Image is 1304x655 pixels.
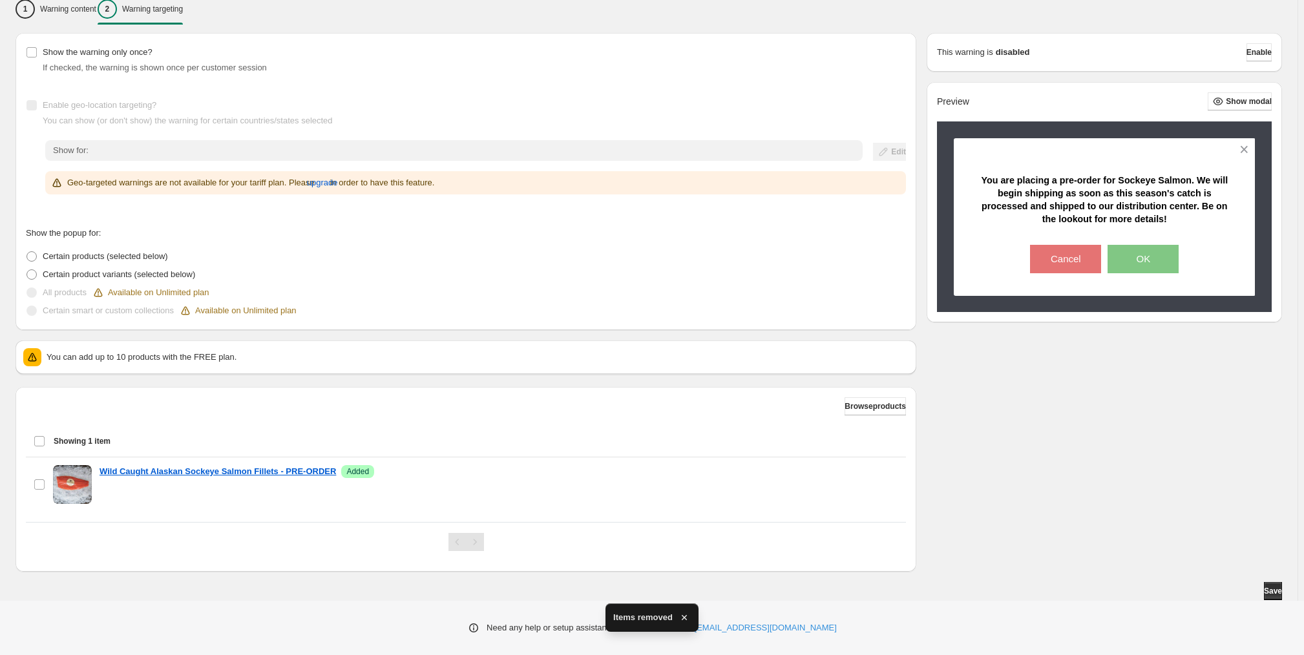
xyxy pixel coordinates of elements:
p: Geo-targeted warnings are not available for your tariff plan. Please in order to have this feature. [67,176,434,189]
p: This warning is [937,46,993,59]
span: Certain product variants (selected below) [43,269,195,279]
a: Wild Caught Alaskan Sockeye Salmon Fillets - PRE-ORDER [100,465,336,478]
h2: Preview [937,96,969,107]
span: You are placing a pre-order for Sockeye Salmon. We will begin shipping as soon as this season's c... [982,175,1228,224]
span: If checked, the warning is shown once per customer session [43,63,267,72]
button: OK [1108,245,1179,273]
span: Show the popup for: [26,228,101,238]
span: Showing 1 item [54,436,110,446]
span: Show the warning only once? [43,47,152,57]
p: You can add up to 10 products with the FREE plan. [47,351,909,364]
span: Show for: [53,145,89,155]
p: All products [43,286,87,299]
p: Warning targeting [122,4,183,14]
p: Certain smart or custom collections [43,304,174,317]
span: Certain products (selected below) [43,251,168,261]
button: Browseproducts [845,397,906,415]
span: You can show (or don't show) the warning for certain countries/states selected [43,116,333,125]
span: Items removed [613,611,673,624]
span: Enable geo-location targeting? [43,100,156,110]
button: Save [1264,582,1282,600]
p: Warning content [40,4,96,14]
span: Added [346,466,369,477]
button: upgrade [307,172,338,193]
div: Available on Unlimited plan [92,286,209,299]
img: Wild Caught Alaskan Sockeye Salmon Fillets - PRE-ORDER [53,465,92,504]
button: Cancel [1030,245,1101,273]
strong: disabled [996,46,1030,59]
button: Show modal [1208,92,1272,110]
span: Browse products [845,401,906,411]
span: Show modal [1226,96,1272,107]
nav: Pagination [448,533,484,551]
div: Available on Unlimited plan [179,304,297,317]
button: Enable [1246,43,1272,61]
span: upgrade [307,176,338,189]
span: Save [1264,586,1282,596]
span: Enable [1246,47,1272,57]
a: [EMAIL_ADDRESS][DOMAIN_NAME] [695,621,837,634]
